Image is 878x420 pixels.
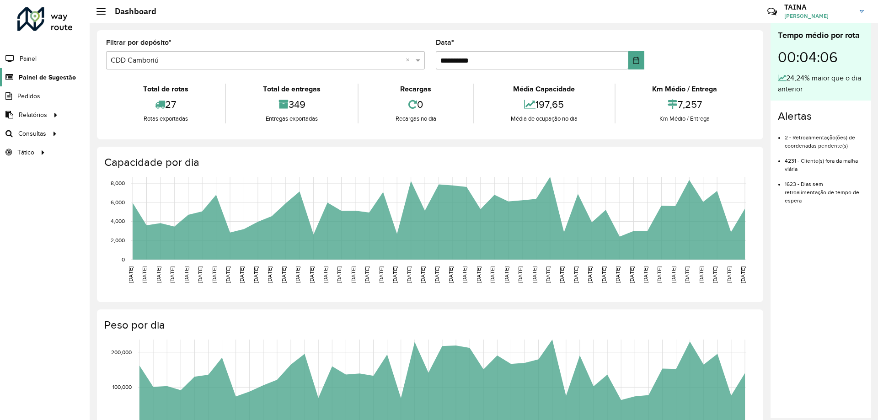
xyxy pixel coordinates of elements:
[778,42,864,73] div: 00:04:06
[656,266,662,283] text: [DATE]
[406,266,412,283] text: [DATE]
[108,84,223,95] div: Total de rotas
[20,54,37,64] span: Painel
[573,266,579,283] text: [DATE]
[740,266,746,283] text: [DATE]
[785,127,864,150] li: 2 - Retroalimentação(ões) de coordenadas pendente(s)
[461,266,467,283] text: [DATE]
[239,266,245,283] text: [DATE]
[628,51,644,69] button: Choose Date
[778,29,864,42] div: Tempo médio por rota
[108,114,223,123] div: Rotas exportadas
[559,266,565,283] text: [DATE]
[228,95,355,114] div: 349
[111,349,132,355] text: 200,000
[228,84,355,95] div: Total de entregas
[618,95,752,114] div: 7,257
[141,266,147,283] text: [DATE]
[476,266,482,283] text: [DATE]
[545,266,551,283] text: [DATE]
[531,266,537,283] text: [DATE]
[364,266,370,283] text: [DATE]
[19,110,47,120] span: Relatórios
[17,148,34,157] span: Tático
[111,218,125,224] text: 4,000
[517,266,523,283] text: [DATE]
[434,266,440,283] text: [DATE]
[476,114,612,123] div: Média de ocupação no dia
[309,266,315,283] text: [DATE]
[406,55,413,66] span: Clear all
[762,2,782,21] a: Contato Rápido
[18,129,46,138] span: Consultas
[436,37,454,48] label: Data
[322,266,328,283] text: [DATE]
[104,156,754,169] h4: Capacidade por dia
[712,266,718,283] text: [DATE]
[197,266,203,283] text: [DATE]
[281,266,287,283] text: [DATE]
[111,199,125,205] text: 6,000
[336,266,342,283] text: [DATE]
[476,84,612,95] div: Média Capacidade
[448,266,454,283] text: [DATE]
[601,266,607,283] text: [DATE]
[294,266,300,283] text: [DATE]
[17,91,40,101] span: Pedidos
[698,266,704,283] text: [DATE]
[350,266,356,283] text: [DATE]
[128,266,134,283] text: [DATE]
[19,73,76,82] span: Painel de Sugestão
[642,266,648,283] text: [DATE]
[489,266,495,283] text: [DATE]
[225,266,231,283] text: [DATE]
[684,266,690,283] text: [DATE]
[361,114,471,123] div: Recargas no dia
[778,110,864,123] h4: Alertas
[104,319,754,332] h4: Peso por dia
[378,266,384,283] text: [DATE]
[618,114,752,123] div: Km Médio / Entrega
[587,266,593,283] text: [DATE]
[778,73,864,95] div: 24,24% maior que o dia anterior
[267,266,273,283] text: [DATE]
[785,173,864,205] li: 1623 - Dias sem retroalimentação de tempo de espera
[211,266,217,283] text: [DATE]
[785,150,864,173] li: 4231 - Cliente(s) fora da malha viária
[784,12,853,20] span: [PERSON_NAME]
[111,180,125,186] text: 8,000
[228,114,355,123] div: Entregas exportadas
[106,37,171,48] label: Filtrar por depósito
[361,95,471,114] div: 0
[361,84,471,95] div: Recargas
[183,266,189,283] text: [DATE]
[106,6,156,16] h2: Dashboard
[420,266,426,283] text: [DATE]
[111,237,125,243] text: 2,000
[122,256,125,262] text: 0
[476,95,612,114] div: 197,65
[155,266,161,283] text: [DATE]
[726,266,732,283] text: [DATE]
[253,266,259,283] text: [DATE]
[615,266,621,283] text: [DATE]
[503,266,509,283] text: [DATE]
[629,266,635,283] text: [DATE]
[618,84,752,95] div: Km Médio / Entrega
[784,3,853,11] h3: TAINA
[169,266,175,283] text: [DATE]
[108,95,223,114] div: 27
[392,266,398,283] text: [DATE]
[670,266,676,283] text: [DATE]
[112,384,132,390] text: 100,000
